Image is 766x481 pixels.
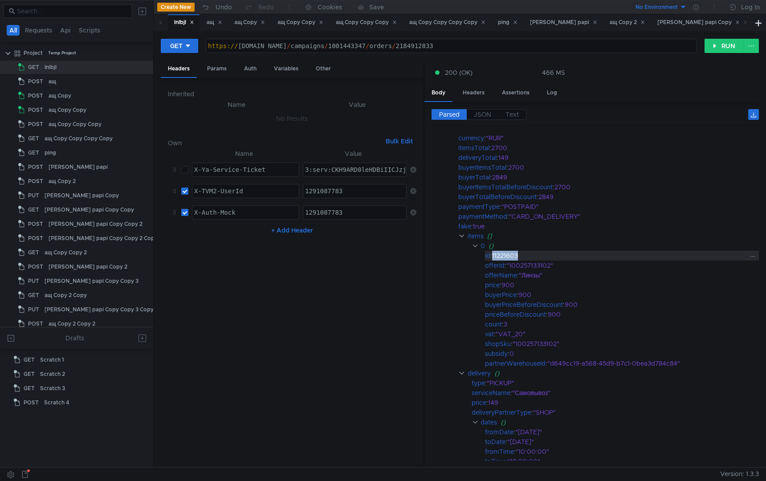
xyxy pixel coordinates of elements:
[498,153,748,163] div: 149
[45,189,119,202] div: [PERSON_NAME] papi Copy
[485,329,494,339] div: vat
[49,260,127,273] div: [PERSON_NAME] papi Copy 2
[49,175,76,188] div: ащ Copy 2
[485,437,505,447] div: toDate
[161,61,197,78] div: Headers
[485,251,759,261] div: :
[49,89,71,102] div: ащ Copy
[28,317,43,330] span: POST
[458,153,497,163] div: deliveryTotal
[485,437,759,447] div: :
[485,359,546,368] div: partnerWarehouseId
[49,217,143,231] div: [PERSON_NAME] papi Copy Copy 2
[472,398,486,408] div: price
[28,303,39,316] span: PUT
[468,231,484,241] div: items
[28,103,43,117] span: POST
[28,118,43,131] span: POST
[175,99,298,110] th: Name
[28,175,43,188] span: POST
[28,160,43,174] span: POST
[49,160,108,174] div: [PERSON_NAME] papi
[458,221,471,231] div: fake
[456,85,492,101] div: Headers
[485,270,517,280] div: offerName
[498,18,517,27] div: ping
[28,289,39,302] span: GET
[492,251,746,261] div: 11221603
[195,0,238,14] button: Undo
[17,6,126,16] input: Search...
[485,261,759,270] div: :
[486,133,747,143] div: "RUR"
[458,172,759,182] div: :
[485,457,506,466] div: toTime
[24,46,43,60] div: Project
[238,0,280,14] button: Redo
[485,457,759,466] div: :
[424,85,452,102] div: Body
[538,192,750,202] div: 2849
[268,225,317,236] button: + Add Header
[548,310,749,319] div: 900
[409,18,485,27] div: ащ Copy Copy Copy Copy
[458,172,490,182] div: buyerTotal
[49,232,158,245] div: [PERSON_NAME] papi Copy Copy 2 Copy
[168,138,382,148] h6: Own
[492,172,748,182] div: 2849
[610,18,645,27] div: ащ Copy 2
[44,396,69,409] div: Scratch 4
[501,417,747,427] div: {}
[28,89,43,102] span: POST
[509,212,748,221] div: "CARD_ON_DELIVERY"
[518,290,748,300] div: 900
[458,202,500,212] div: paymentType
[45,146,56,159] div: ping
[28,75,43,88] span: POST
[458,133,759,143] div: :
[24,382,35,395] span: GET
[485,300,563,310] div: buyerPriceBeforeDiscount
[48,46,76,60] div: Temp Project
[28,203,39,216] span: GET
[485,280,759,290] div: :
[458,192,759,202] div: :
[45,132,113,145] div: ащ Copy Copy Copy Copy
[495,85,537,101] div: Assertions
[485,290,517,300] div: buyerPrice
[485,319,502,329] div: count
[28,189,39,202] span: PUT
[472,378,485,388] div: type
[741,2,760,12] div: Log In
[45,61,57,74] div: lnlbjl
[161,39,198,53] button: GET
[458,221,759,231] div: :
[174,18,194,27] div: lnlbjl
[507,437,747,447] div: "[DATE]"
[509,349,747,359] div: 0
[506,261,747,270] div: "100257133102"
[494,368,747,378] div: {}
[458,163,759,172] div: :
[519,270,748,280] div: "Линзы"
[382,136,416,147] button: Bulk Edit
[508,457,747,466] div: "18:00:00"
[458,202,759,212] div: :
[188,148,300,159] th: Name
[65,333,84,343] div: Drafts
[458,182,553,192] div: buyerItemsTotalBeforeDiscount
[458,143,489,153] div: itemsTotal
[22,25,55,36] button: Requests
[28,246,39,259] span: GET
[488,398,747,408] div: 149
[485,310,759,319] div: :
[45,203,134,216] div: [PERSON_NAME] papi Copy Copy
[458,212,759,221] div: :
[657,18,740,27] div: [PERSON_NAME] papi Copy
[168,89,416,99] h6: Inherited
[28,232,43,245] span: POST
[299,148,407,159] th: Value
[258,2,274,12] div: Redo
[540,85,564,101] div: Log
[458,153,759,163] div: :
